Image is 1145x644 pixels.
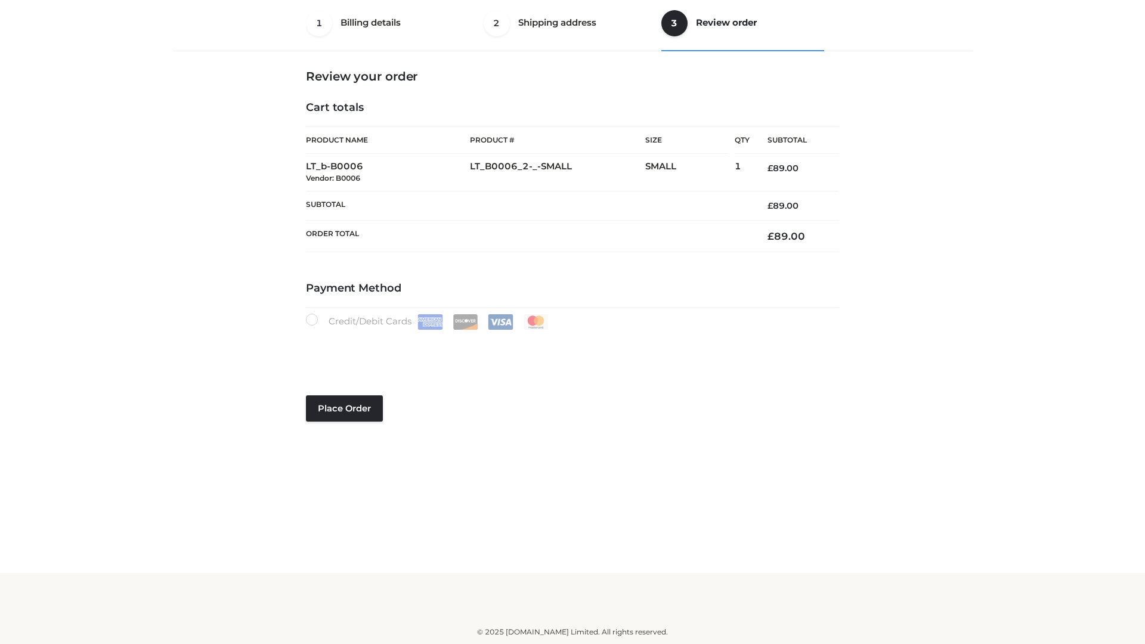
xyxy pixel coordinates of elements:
th: Product Name [306,126,470,154]
h4: Cart totals [306,101,839,114]
iframe: Secure payment input frame [304,327,837,371]
h3: Review your order [306,69,839,83]
span: £ [768,163,773,174]
th: Order Total [306,221,750,252]
span: £ [768,230,774,242]
td: 1 [735,154,750,191]
button: Place order [306,395,383,422]
bdi: 89.00 [768,230,805,242]
td: LT_b-B0006 [306,154,470,191]
small: Vendor: B0006 [306,174,360,182]
th: Subtotal [306,191,750,220]
bdi: 89.00 [768,163,799,174]
div: © 2025 [DOMAIN_NAME] Limited. All rights reserved. [177,626,968,638]
h4: Payment Method [306,282,839,295]
img: Mastercard [523,314,549,330]
img: Discover [453,314,478,330]
th: Subtotal [750,127,839,154]
img: Visa [488,314,513,330]
img: Amex [417,314,443,330]
td: SMALL [645,154,735,191]
span: £ [768,200,773,211]
th: Product # [470,126,645,154]
label: Credit/Debit Cards [306,314,550,330]
th: Qty [735,126,750,154]
td: LT_B0006_2-_-SMALL [470,154,645,191]
th: Size [645,127,729,154]
bdi: 89.00 [768,200,799,211]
